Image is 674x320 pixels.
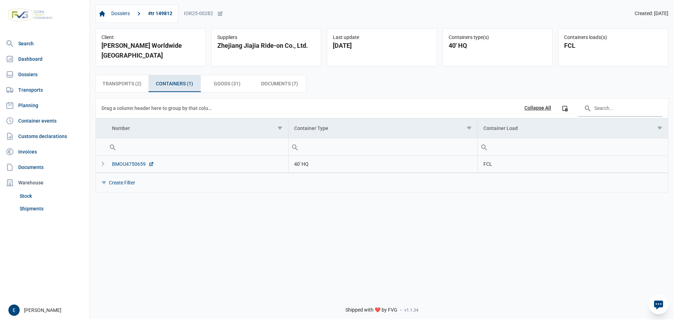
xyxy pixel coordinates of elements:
span: Documents (7) [261,79,298,88]
div: Collapse All [524,105,551,111]
td: FCL [477,156,668,173]
button: E [8,305,20,316]
a: Invoices [3,145,87,159]
div: Warehouse [3,176,87,190]
div: [PERSON_NAME] [8,305,85,316]
input: Filter cell [289,138,477,155]
div: Create Filter [109,179,135,186]
td: 40' HQ [288,156,477,173]
a: Stock [17,190,87,202]
span: Created: [DATE] [635,11,668,17]
td: Column Container Load [477,118,668,138]
div: Data grid toolbar [101,98,662,118]
div: IOR25-00282 [184,11,223,17]
div: [DATE] [333,41,431,51]
div: Column Chooser [559,102,571,115]
a: Planning [3,98,87,112]
div: Drag a column header here to group by that column [101,103,214,114]
span: Containers (1) [156,79,193,88]
img: FVG - Global freight forwarding [6,5,55,25]
div: [PERSON_NAME] Worldwide [GEOGRAPHIC_DATA] [101,41,200,60]
div: BMOU4750659 [112,161,154,168]
a: Dossiers [108,8,133,20]
div: Last update [333,34,431,41]
a: Customs declarations [3,129,87,143]
input: Filter cell [478,138,668,155]
div: Search box [106,138,119,155]
a: Shipments [17,202,87,215]
td: Column Container Type [288,118,477,138]
td: Column Number [106,118,288,138]
div: Container Type [294,125,328,131]
div: Search box [478,138,490,155]
div: Zhejiang Jiajia Ride-on Co., Ltd. [217,41,316,51]
div: Suppliers [217,34,316,41]
div: 40' HQ [449,41,547,51]
td: Expand [96,156,106,173]
a: Container events [3,114,87,128]
div: FCL [564,41,662,51]
div: Container Load [483,125,518,131]
a: Dashboard [3,52,87,66]
a: #tr 149812 [145,8,175,20]
span: - [400,307,402,313]
span: Transports (2) [103,79,141,88]
a: Documents [3,160,87,174]
span: Goods (31) [214,79,240,88]
span: Show filter options for column 'Number' [277,125,283,131]
div: Containers loads(s) [564,34,662,41]
span: Show filter options for column 'Container Load' [657,125,662,131]
td: Filter cell [288,138,477,155]
a: Search [3,37,87,51]
a: Transports [3,83,87,97]
div: Data grid with 1 rows and 3 columns [96,98,668,192]
div: Number [112,125,130,131]
input: Filter cell [106,138,288,155]
span: Show filter options for column 'Container Type' [467,125,472,131]
div: Search box [289,138,301,155]
input: Search in the data grid [578,100,662,117]
div: Containers type(s) [449,34,547,41]
div: Client [101,34,200,41]
span: v1.1.34 [404,307,418,313]
a: Dossiers [3,67,87,81]
span: Shipped with ❤️ by FVG [345,307,397,313]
